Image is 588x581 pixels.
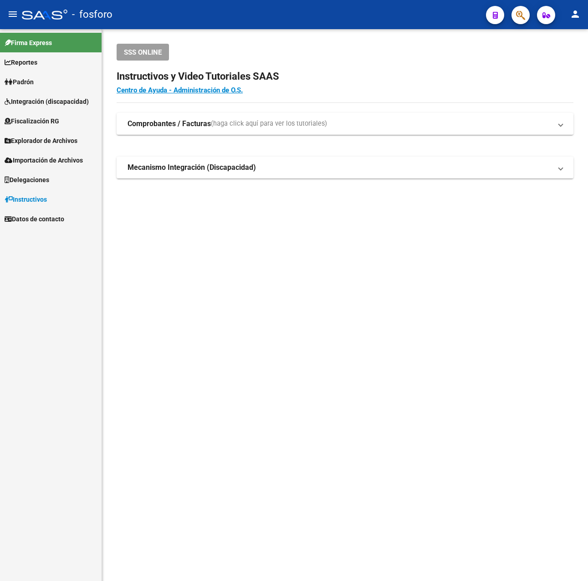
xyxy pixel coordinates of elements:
[7,9,18,20] mat-icon: menu
[117,68,573,85] h2: Instructivos y Video Tutoriales SAAS
[557,550,579,572] iframe: Intercom live chat
[128,163,256,173] strong: Mecanismo Integración (Discapacidad)
[72,5,112,25] span: - fosforo
[5,175,49,185] span: Delegaciones
[5,38,52,48] span: Firma Express
[5,57,37,67] span: Reportes
[211,119,327,129] span: (haga click aquí para ver los tutoriales)
[5,194,47,204] span: Instructivos
[117,113,573,135] mat-expansion-panel-header: Comprobantes / Facturas(haga click aquí para ver los tutoriales)
[124,48,162,56] span: SSS ONLINE
[5,77,34,87] span: Padrón
[5,155,83,165] span: Importación de Archivos
[570,9,581,20] mat-icon: person
[5,97,89,107] span: Integración (discapacidad)
[5,214,64,224] span: Datos de contacto
[117,86,243,94] a: Centro de Ayuda - Administración de O.S.
[117,157,573,178] mat-expansion-panel-header: Mecanismo Integración (Discapacidad)
[128,119,211,129] strong: Comprobantes / Facturas
[117,44,169,61] button: SSS ONLINE
[5,136,77,146] span: Explorador de Archivos
[5,116,59,126] span: Fiscalización RG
